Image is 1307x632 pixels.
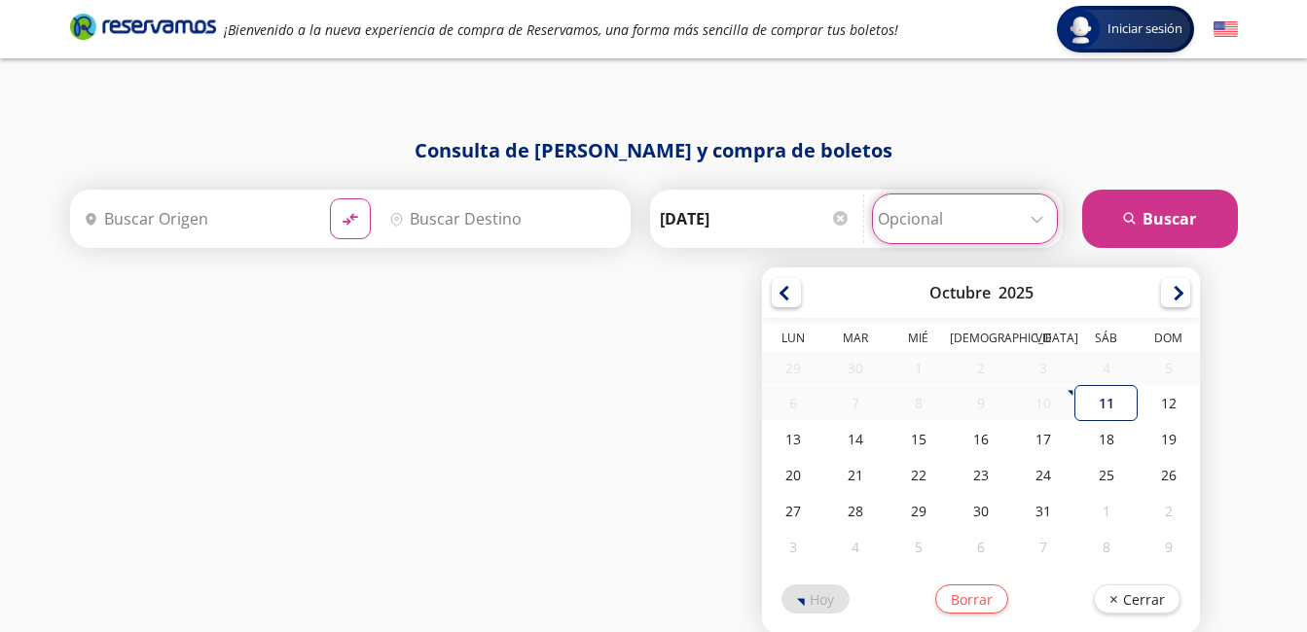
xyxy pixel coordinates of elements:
[950,351,1012,385] div: 02-Oct-25
[888,493,950,529] div: 29-Oct-25
[1075,330,1138,351] th: Sábado
[1075,421,1138,457] div: 18-Oct-25
[824,421,887,457] div: 14-Oct-25
[1012,351,1074,385] div: 03-Oct-25
[762,493,824,529] div: 27-Oct-25
[1075,351,1138,385] div: 04-Oct-25
[1138,385,1200,421] div: 12-Oct-25
[1100,19,1190,39] span: Iniciar sesión
[888,529,950,565] div: 05-Nov-25
[824,330,887,351] th: Martes
[660,194,851,243] input: Elegir Fecha
[888,421,950,457] div: 15-Oct-25
[1082,190,1238,248] button: Buscar
[878,194,1052,243] input: Opcional
[381,194,620,243] input: Buscar Destino
[762,421,824,457] div: 13-Oct-25
[224,20,898,39] em: ¡Bienvenido a la nueva experiencia de compra de Reservamos, una forma más sencilla de comprar tus...
[1138,351,1200,385] div: 05-Oct-25
[70,12,216,41] i: Brand Logo
[1214,18,1238,42] button: English
[998,282,1034,303] div: 2025
[950,457,1012,493] div: 23-Oct-25
[950,330,1012,351] th: Jueves
[1012,529,1074,565] div: 07-Nov-25
[950,529,1012,565] div: 06-Nov-25
[950,386,1012,420] div: 09-Oct-25
[762,330,824,351] th: Lunes
[888,351,950,385] div: 01-Oct-25
[1012,457,1074,493] div: 24-Oct-25
[76,194,314,243] input: Buscar Origen
[70,12,216,47] a: Brand Logo
[781,584,850,614] button: Hoy
[935,584,1008,614] button: Borrar
[1138,421,1200,457] div: 19-Oct-25
[762,529,824,565] div: 03-Nov-25
[1012,330,1074,351] th: Viernes
[1012,386,1074,420] div: 10-Oct-25
[762,386,824,420] div: 06-Oct-25
[1138,529,1200,565] div: 09-Nov-25
[1012,493,1074,529] div: 31-Oct-25
[888,386,950,420] div: 08-Oct-25
[929,282,991,303] div: Octubre
[888,330,950,351] th: Miércoles
[1094,584,1180,614] button: Cerrar
[888,457,950,493] div: 22-Oct-25
[824,457,887,493] div: 21-Oct-25
[762,457,824,493] div: 20-Oct-25
[1012,421,1074,457] div: 17-Oct-25
[950,493,1012,529] div: 30-Oct-25
[1075,385,1138,421] div: 11-Oct-25
[824,529,887,565] div: 04-Nov-25
[824,351,887,385] div: 30-Sep-25
[824,386,887,420] div: 07-Oct-25
[762,351,824,385] div: 29-Sep-25
[1138,330,1200,351] th: Domingo
[1138,457,1200,493] div: 26-Oct-25
[1075,457,1138,493] div: 25-Oct-25
[824,493,887,529] div: 28-Oct-25
[1138,493,1200,529] div: 02-Nov-25
[1075,529,1138,565] div: 08-Nov-25
[70,136,1238,165] h1: Consulta de [PERSON_NAME] y compra de boletos
[950,421,1012,457] div: 16-Oct-25
[1075,493,1138,529] div: 01-Nov-25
